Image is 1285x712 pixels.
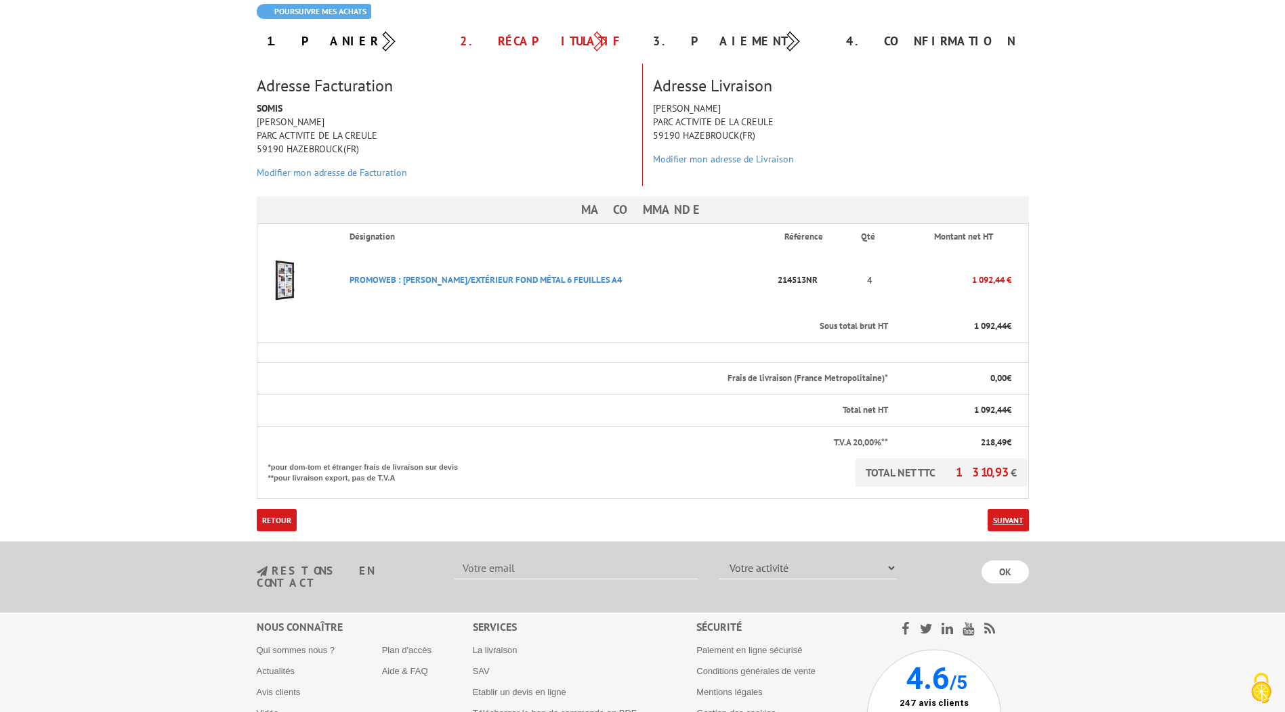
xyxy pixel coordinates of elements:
[257,102,282,114] strong: SOMIS
[267,33,378,49] a: 1. Panier
[988,509,1029,531] a: Suivant
[268,458,471,483] p: *pour dom-tom et étranger frais de livraison sur devis **pour livraison export, pas de T.V.A
[696,666,816,676] a: Conditions générales de vente
[900,404,1011,417] p: €
[257,362,889,395] th: Frais de livraison (France Metropolitaine)*
[653,153,794,165] a: Modifier mon adresse de Livraison
[257,77,632,95] h3: Adresse Facturation
[900,320,1011,333] p: €
[974,404,1007,416] span: 1 092,44
[450,29,643,53] div: 2. Récapitulatif
[257,645,335,655] a: Qui sommes nous ?
[257,196,1029,223] h3: Ma commande
[643,102,1039,173] div: [PERSON_NAME] PARC ACTIVITE DE LA CREULE 59190 HAZEBROUCK(FR)
[981,437,1007,448] span: 218,49
[990,372,1007,384] span: 0,00
[653,77,1029,95] h3: Adresse Livraison
[473,687,566,697] a: Etablir un devis en ligne
[257,566,268,577] img: newsletter.jpg
[856,458,1027,487] p: TOTAL NET TTC €
[696,619,866,635] div: Sécurité
[473,666,490,676] a: SAV
[1238,666,1285,712] button: Cookies (fenêtre modale)
[257,253,312,307] img: PROMOWEB : VITRINE INTéRIEUR/EXTéRIEUR FOND MéTAL 6 FEUILLES A4
[850,224,890,250] th: Qté
[982,560,1029,583] input: OK
[900,231,1026,244] p: Montant net HT
[473,619,697,635] div: Services
[774,224,850,250] th: Référence
[850,250,890,311] td: 4
[696,687,763,697] a: Mentions légales
[257,166,407,179] a: Modifier mon adresse de Facturation
[974,320,1007,332] span: 1 092,44
[473,645,518,655] a: La livraison
[696,645,802,655] a: Paiement en ligne sécurisé
[382,645,431,655] a: Plan d'accès
[257,666,295,676] a: Actualités
[900,372,1011,385] p: €
[836,29,1029,53] div: 4. Confirmation
[247,102,642,186] div: [PERSON_NAME] PARC ACTIVITE DE LA CREULE 59190 HAZEBROUCK(FR)
[643,29,836,53] div: 3. Paiement
[257,687,301,697] a: Avis clients
[268,437,889,449] p: T.V.A 20,00%**
[956,464,1011,480] span: 1 310,93
[257,395,889,427] th: Total net HT
[774,268,850,292] p: 214513NR
[1244,671,1278,705] img: Cookies (fenêtre modale)
[257,565,435,589] h3: restons en contact
[339,224,774,250] th: Désignation
[350,274,622,286] a: PROMOWEB : [PERSON_NAME]/EXTéRIEUR FOND MéTAL 6 FEUILLES A4
[900,437,1011,449] p: €
[382,666,428,676] a: Aide & FAQ
[257,311,889,342] th: Sous total brut HT
[257,4,371,19] a: Poursuivre mes achats
[455,556,698,579] input: Votre email
[257,509,297,531] a: Retour
[257,619,473,635] div: Nous connaître
[889,268,1011,292] p: 1 092,44 €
